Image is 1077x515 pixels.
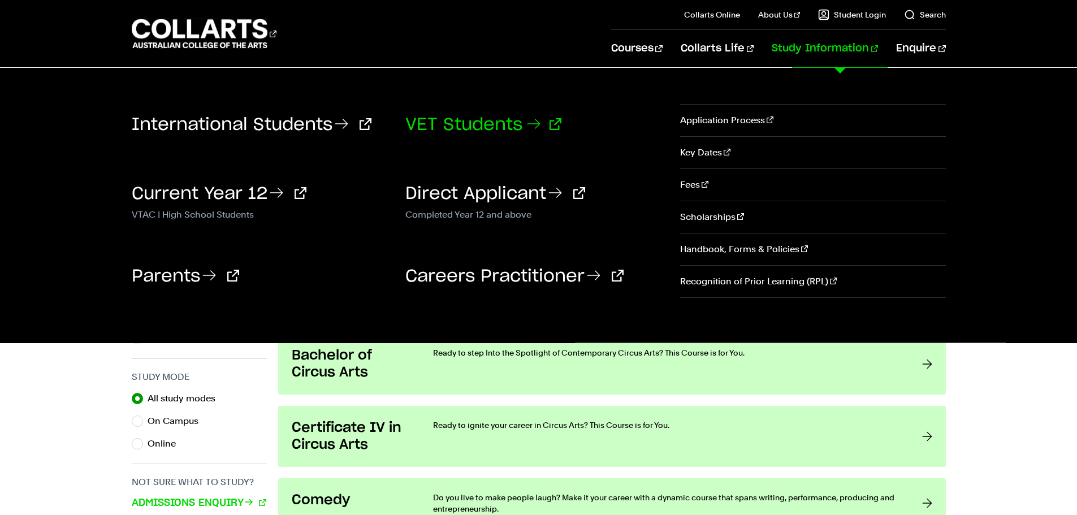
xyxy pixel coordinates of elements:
[680,105,945,136] a: Application Process
[896,30,945,67] a: Enquire
[148,436,185,452] label: Online
[132,370,267,384] h3: Study Mode
[132,268,239,285] a: Parents
[132,18,276,50] div: Go to homepage
[148,391,224,406] label: All study modes
[405,116,561,133] a: VET Students
[433,492,899,514] p: Do you live to make people laugh? Make it your career with a dynamic course that spans writing, p...
[292,347,410,381] h3: Bachelor of Circus Arts
[818,9,886,20] a: Student Login
[292,419,410,453] h3: Certificate IV in Circus Arts
[132,185,306,202] a: Current Year 12
[681,30,754,67] a: Collarts Life
[292,492,410,509] h3: Comedy
[433,347,899,358] p: Ready to step Into the Spotlight of Contemporary Circus Arts? This Course is for You.
[405,185,585,202] a: Direct Applicant
[680,201,945,233] a: Scholarships
[278,334,946,395] a: Bachelor of Circus Arts Ready to step Into the Spotlight of Contemporary Circus Arts? This Course...
[680,266,945,297] a: Recognition of Prior Learning (RPL)
[148,413,207,429] label: On Campus
[680,233,945,265] a: Handbook, Forms & Policies
[758,9,800,20] a: About Us
[132,475,267,489] h3: Not sure what to study?
[904,9,946,20] a: Search
[405,268,624,285] a: Careers Practitioner
[132,207,388,220] p: VTAC | High School Students
[132,496,266,510] a: Admissions Enquiry
[772,30,878,67] a: Study Information
[278,406,946,467] a: Certificate IV in Circus Arts Ready to ignite your career in Circus Arts? This Course is for You.
[680,169,945,201] a: Fees
[611,30,663,67] a: Courses
[132,116,371,133] a: International Students
[680,137,945,168] a: Key Dates
[684,9,740,20] a: Collarts Online
[433,419,899,431] p: Ready to ignite your career in Circus Arts? This Course is for You.
[405,207,662,220] p: Completed Year 12 and above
